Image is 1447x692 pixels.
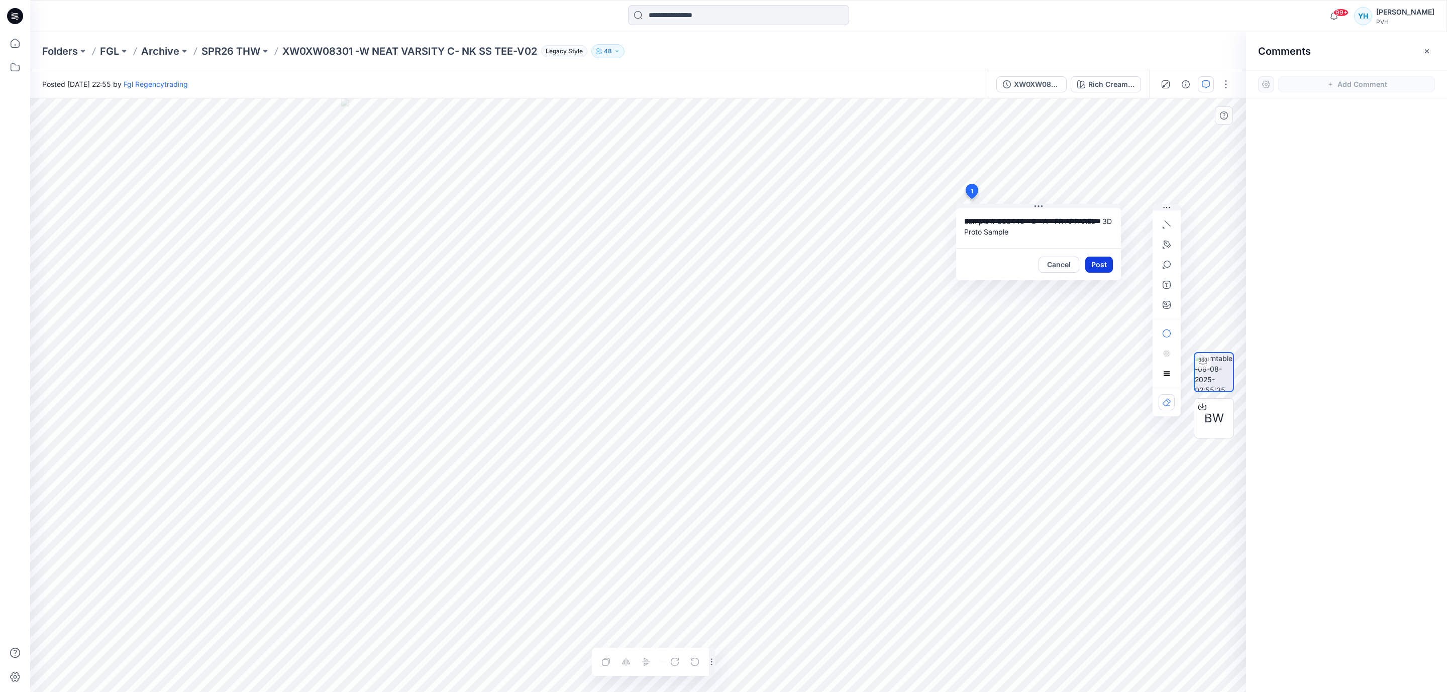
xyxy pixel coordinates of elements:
div: PVH [1376,18,1434,26]
a: SPR26 THW [201,44,260,58]
img: turntable-08-08-2025-02:55:35 [1195,353,1233,391]
div: XW0XW08301 -W NEAT VARSITY C- NK SS TEE-V02 [1014,79,1060,90]
h2: Comments [1258,45,1311,57]
a: Folders [42,44,78,58]
p: XW0XW08301 -W NEAT VARSITY C- NK SS TEE-V02 [282,44,537,58]
span: 1 [971,187,973,196]
button: Details [1178,76,1194,92]
button: Rich Cream - YA6 [1071,76,1141,92]
div: [PERSON_NAME] [1376,6,1434,18]
span: Posted [DATE] 22:55 by [42,79,188,89]
p: 48 [604,46,612,57]
button: Post [1085,257,1113,273]
span: 99+ [1333,9,1349,17]
span: Legacy Style [541,45,587,57]
button: Add Comment [1278,76,1435,92]
a: FGL [100,44,119,58]
button: Legacy Style [537,44,587,58]
button: 48 [591,44,625,58]
button: Cancel [1039,257,1079,273]
a: Archive [141,44,179,58]
div: YH [1354,7,1372,25]
button: XW0XW08301 -W NEAT VARSITY C- NK SS TEE-V02 [996,76,1067,92]
span: BW [1204,409,1224,427]
a: Fgl Regencytrading [124,80,188,88]
div: Rich Cream - YA6 [1088,79,1134,90]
